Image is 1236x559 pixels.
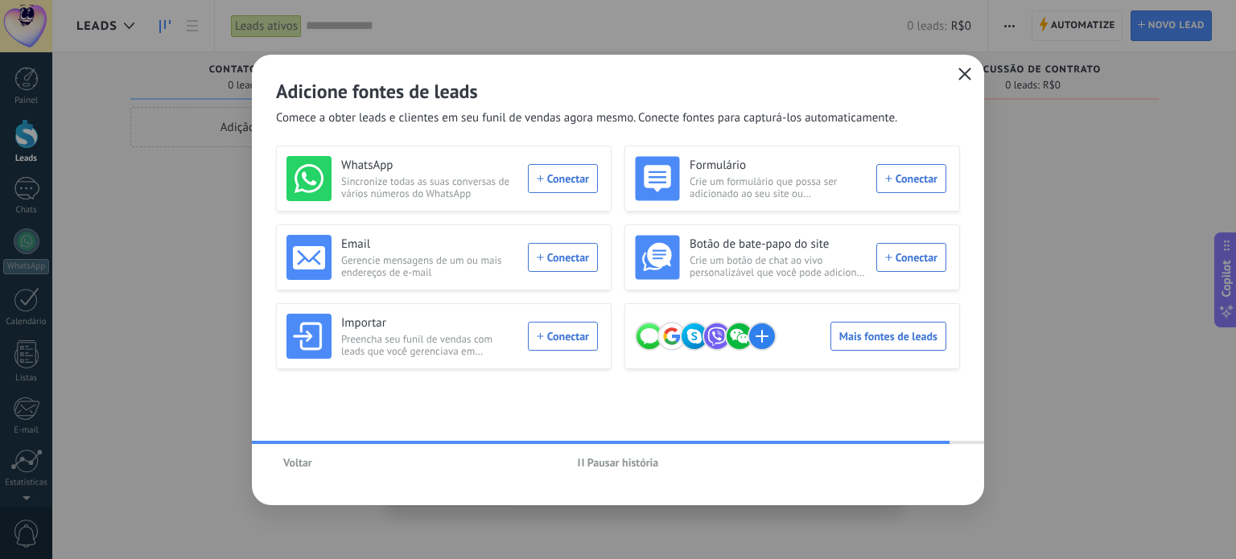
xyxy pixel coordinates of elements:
span: Comece a obter leads e clientes em seu funil de vendas agora mesmo. Conecte fontes para capturá-l... [276,110,897,126]
h3: Botão de bate-papo do site [690,236,867,253]
span: Preencha seu funil de vendas com leads que você gerenciava em planilhas [341,333,518,357]
button: Pausar história [571,450,666,475]
span: Crie um botão de chat ao vivo personalizável que você pode adicionar ao seu site [690,254,867,278]
h3: WhatsApp [341,158,518,174]
button: Voltar [276,450,319,475]
h2: Adicione fontes de leads [276,79,960,104]
span: Gerencie mensagens de um ou mais endereços de e-mail [341,254,518,278]
h3: Formulário [690,158,867,174]
span: Pausar história [587,457,659,468]
h3: Email [341,236,518,253]
span: Sincronize todas as suas conversas de vários números do WhatsApp [341,175,518,199]
h3: Importar [341,315,518,331]
span: Crie um formulário que possa ser adicionado ao seu site ou compartilhado como um link [690,175,867,199]
span: Voltar [283,457,312,468]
